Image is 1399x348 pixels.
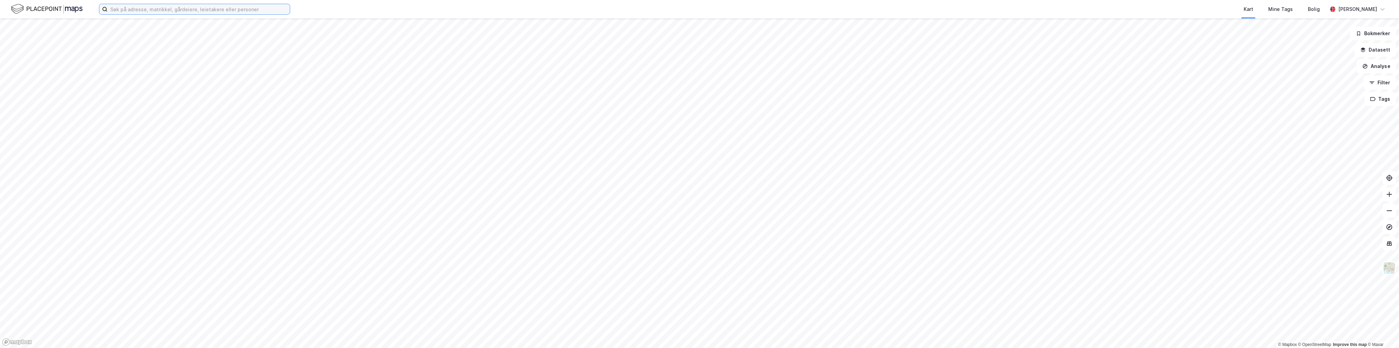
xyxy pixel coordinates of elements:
iframe: Chat Widget [1365,315,1399,348]
div: Bolig [1308,5,1320,13]
img: logo.f888ab2527a4732fd821a326f86c7f29.svg [11,3,83,15]
div: [PERSON_NAME] [1338,5,1377,13]
div: Kontrollprogram for chat [1365,315,1399,348]
div: Kart [1244,5,1253,13]
input: Søk på adresse, matrikkel, gårdeiere, leietakere eller personer [108,4,290,14]
div: Mine Tags [1268,5,1293,13]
